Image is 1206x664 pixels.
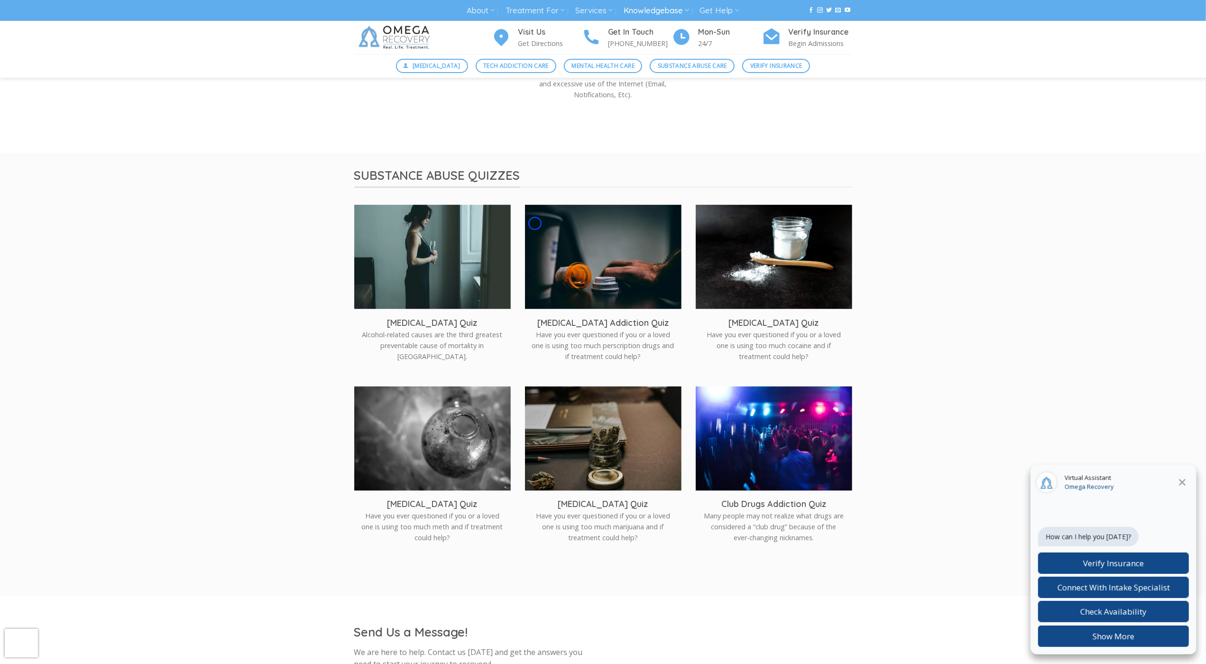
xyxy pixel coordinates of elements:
[518,38,582,49] p: Get Directions
[827,7,832,14] a: Follow on Twitter
[582,26,672,49] a: Get In Touch [PHONE_NUMBER]
[476,59,557,73] a: Tech Addiction Care
[354,167,520,188] span: Substance Abuse Quizzes
[845,7,850,14] a: Follow on YouTube
[506,2,565,19] a: Treatment For
[564,59,642,73] a: Mental Health Care
[354,21,437,54] img: Omega Recovery
[817,7,823,14] a: Follow on Instagram
[532,67,674,100] p: [MEDICAL_DATA] is defined as compulsive and excessive use of the Internet (Email, Notifications, ...
[354,625,596,640] h2: Send Us a Message!
[608,26,672,38] h4: Get In Touch
[762,26,852,49] a: Verify Insurance Begin Admissions
[703,499,845,510] h3: Club Drugs Addiction Quiz
[699,38,762,49] p: 24/7
[532,511,674,544] p: Have you ever questioned if you or a loved one is using too much marijuana and if treatment could...
[742,59,810,73] a: Verify Insurance
[650,59,735,73] a: Substance Abuse Care
[575,2,613,19] a: Services
[703,329,845,362] p: Have you ever questioned if you or a loved one is using too much cocaine and if treatment could h...
[699,26,762,38] h4: Mon-Sun
[750,61,802,70] span: Verify Insurance
[836,7,841,14] a: Send us an email
[658,61,727,70] span: Substance Abuse Care
[483,61,549,70] span: Tech Addiction Care
[703,317,845,328] h3: [MEDICAL_DATA] Quiz
[361,499,504,510] h3: [MEDICAL_DATA] Quiz
[700,2,739,19] a: Get Help
[532,499,674,510] h3: [MEDICAL_DATA] Quiz
[572,61,635,70] span: Mental Health Care
[532,317,674,328] h3: [MEDICAL_DATA] Addiction Quiz
[361,317,504,328] h3: [MEDICAL_DATA] Quiz
[789,38,852,49] p: Begin Admissions
[789,26,852,38] h4: Verify Insurance
[361,329,504,362] p: Alcohol-related causes are the third greatest preventable cause of mortality in [GEOGRAPHIC_DATA].
[518,26,582,38] h4: Visit Us
[492,26,582,49] a: Visit Us Get Directions
[361,511,504,544] p: Have you ever questioned if you or a loved one is using too much meth and if treatment could help?
[608,38,672,49] p: [PHONE_NUMBER]
[396,59,468,73] a: [MEDICAL_DATA]
[808,7,814,14] a: Follow on Facebook
[467,2,495,19] a: About
[532,329,674,362] p: Have you ever questioned if you or a loved one is using too much perscription drugs and if treatm...
[624,2,689,19] a: Knowledgebase
[703,511,845,544] p: Many people may not realize what drugs are considered a “club drug” because of the ever-changing ...
[413,61,460,70] span: [MEDICAL_DATA]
